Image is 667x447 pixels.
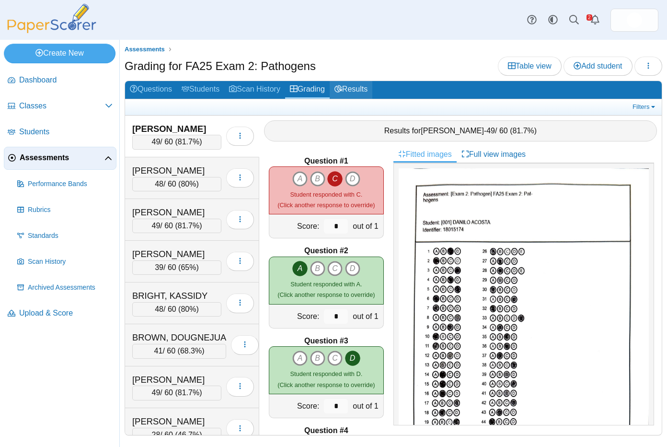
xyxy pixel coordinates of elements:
[269,305,322,328] div: Score:
[292,261,308,276] i: A
[350,305,383,328] div: out of 1
[4,95,116,118] a: Classes
[132,386,221,400] div: / 60 ( )
[345,171,360,187] i: D
[132,177,221,191] div: / 60 ( )
[290,191,362,198] span: Student responded with C.
[345,351,360,366] i: D
[327,351,343,366] i: C
[4,44,115,63] a: Create New
[152,388,161,397] span: 49
[28,231,113,241] span: Standards
[277,281,375,298] small: (Click another response to override)
[304,246,348,256] b: Question #2
[269,394,322,418] div: Score:
[178,388,199,397] span: 81.7%
[132,135,221,149] div: / 60 ( )
[132,344,226,358] div: / 60 ( )
[178,431,199,439] span: 46.7%
[627,12,642,28] span: Micah Willis
[4,26,100,35] a: PaperScorer
[310,171,325,187] i: B
[177,81,224,99] a: Students
[574,62,622,70] span: Add student
[181,305,196,313] span: 80%
[155,263,163,271] span: 39
[327,171,343,187] i: C
[152,431,161,439] span: 28
[4,4,100,33] img: PaperScorer
[132,290,221,302] div: BRIGHT, KASSIDY
[132,165,221,177] div: [PERSON_NAME]
[508,62,552,70] span: Table view
[132,206,221,219] div: [PERSON_NAME]
[610,9,658,32] a: ps.hreErqNOxSkiDGg1
[13,224,116,247] a: Standards
[310,261,325,276] i: B
[277,370,375,388] small: (Click another response to override)
[132,302,221,317] div: / 60 ( )
[585,10,606,31] a: Alerts
[304,336,348,346] b: Question #3
[4,121,116,144] a: Students
[178,222,199,230] span: 81.7%
[292,351,308,366] i: A
[28,205,113,215] span: Rubrics
[630,102,659,112] a: Filters
[13,173,116,196] a: Performance Bands
[19,308,113,318] span: Upload & Score
[180,347,202,355] span: 68.3%
[4,147,116,170] a: Assessments
[421,127,484,135] span: [PERSON_NAME]
[627,12,642,28] img: ps.hreErqNOxSkiDGg1
[122,44,167,56] a: Assessments
[457,146,530,163] a: Full view images
[512,127,534,135] span: 81.7%
[152,138,161,146] span: 49
[178,138,199,146] span: 81.7%
[345,261,360,276] i: D
[28,283,113,293] span: Archived Assessments
[269,214,322,238] div: Score:
[132,331,226,344] div: BROWN, DOUGNEJUA
[181,263,196,271] span: 65%
[290,370,362,377] span: Student responded with D.
[224,81,285,99] a: Scan History
[125,81,177,99] a: Questions
[28,179,113,189] span: Performance Bands
[28,257,113,267] span: Scan History
[277,191,375,209] small: (Click another response to override)
[486,127,495,135] span: 49
[350,214,383,238] div: out of 1
[132,219,221,233] div: / 60 ( )
[13,199,116,222] a: Rubrics
[264,120,657,141] div: Results for - / 60 ( )
[152,222,161,230] span: 49
[304,425,348,436] b: Question #4
[132,415,221,428] div: [PERSON_NAME]
[132,374,221,386] div: [PERSON_NAME]
[310,351,325,366] i: B
[13,250,116,273] a: Scan History
[13,276,116,299] a: Archived Assessments
[125,46,165,53] span: Assessments
[20,153,104,163] span: Assessments
[4,302,116,325] a: Upload & Score
[498,57,562,76] a: Table view
[181,180,196,188] span: 80%
[563,57,632,76] a: Add student
[393,146,457,163] a: Fitted images
[132,428,221,442] div: / 60 ( )
[4,69,116,92] a: Dashboard
[125,58,316,74] h1: Grading for FA25 Exam 2: Pathogens
[132,248,221,260] div: [PERSON_NAME]
[19,101,105,111] span: Classes
[290,281,362,288] span: Student responded with A.
[304,156,348,166] b: Question #1
[19,75,113,85] span: Dashboard
[330,81,372,99] a: Results
[19,127,113,137] span: Students
[132,260,221,275] div: / 60 ( )
[292,171,308,187] i: A
[285,81,330,99] a: Grading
